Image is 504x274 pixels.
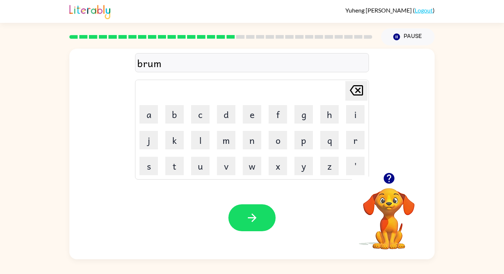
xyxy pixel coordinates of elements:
button: ' [346,157,365,175]
button: j [139,131,158,149]
button: x [269,157,287,175]
button: a [139,105,158,124]
button: t [165,157,184,175]
button: f [269,105,287,124]
button: e [243,105,261,124]
button: g [294,105,313,124]
button: l [191,131,210,149]
button: d [217,105,235,124]
button: w [243,157,261,175]
img: Literably [69,3,110,19]
button: b [165,105,184,124]
button: y [294,157,313,175]
button: z [320,157,339,175]
button: n [243,131,261,149]
button: h [320,105,339,124]
button: u [191,157,210,175]
div: brum [137,55,367,71]
button: m [217,131,235,149]
button: i [346,105,365,124]
button: o [269,131,287,149]
a: Logout [415,7,433,14]
span: Yuheng [PERSON_NAME] [345,7,413,14]
button: c [191,105,210,124]
button: q [320,131,339,149]
button: s [139,157,158,175]
video: Your browser must support playing .mp4 files to use Literably. Please try using another browser. [352,177,426,250]
button: v [217,157,235,175]
button: p [294,131,313,149]
button: r [346,131,365,149]
button: k [165,131,184,149]
button: Pause [381,28,435,45]
div: ( ) [345,7,435,14]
